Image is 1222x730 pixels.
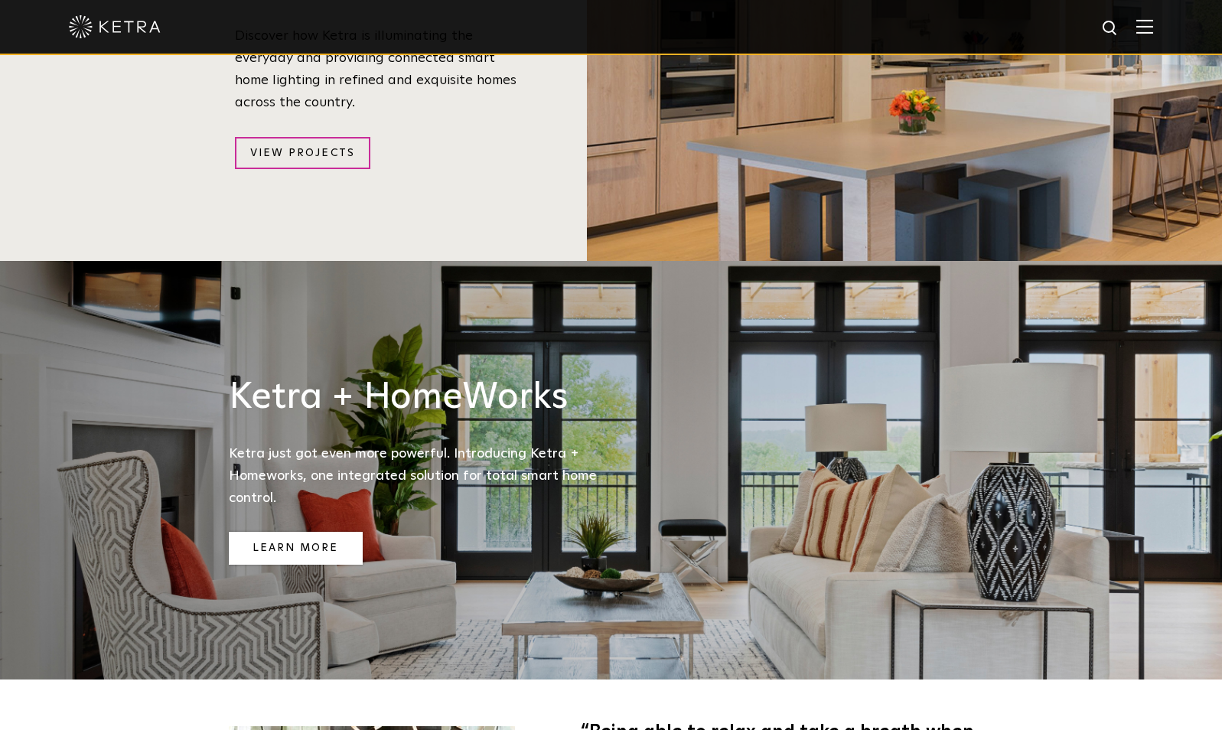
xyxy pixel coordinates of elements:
[235,137,370,170] a: View Projects
[1136,19,1153,34] img: Hamburger%20Nav.svg
[1101,19,1120,38] img: search icon
[229,376,627,420] h3: Ketra + HomeWorks
[69,15,161,38] img: ketra-logo-2019-white
[229,443,627,509] p: Ketra just got even more powerful. Introducing Ketra + Homeworks, one integrated solution for tot...
[229,532,363,565] a: Learn More
[235,29,516,109] span: Discover how Ketra is illuminating the everyday and providing connected smart home lighting in re...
